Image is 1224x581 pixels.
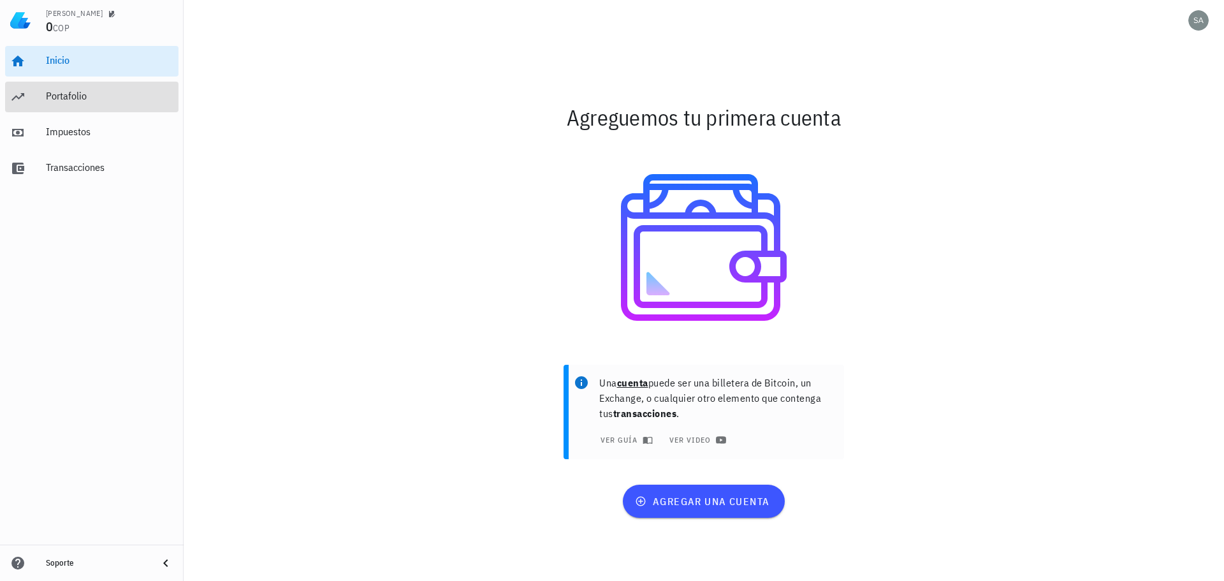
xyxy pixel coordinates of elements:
[5,82,178,112] a: Portafolio
[599,375,834,421] p: Una puede ser una billetera de Bitcoin, un Exchange, o cualquier otro elemento que contenga tus .
[5,117,178,148] a: Impuestos
[623,485,784,518] button: agregar una cuenta
[5,153,178,184] a: Transacciones
[46,558,148,568] div: Soporte
[1188,10,1209,31] div: avatar
[46,18,53,35] span: 0
[46,8,103,18] div: [PERSON_NAME]
[668,435,724,445] span: ver video
[326,97,1082,138] div: Agreguemos tu primera cuenta
[46,54,173,66] div: Inicio
[46,161,173,173] div: Transacciones
[46,126,173,138] div: Impuestos
[617,376,648,389] b: cuenta
[53,22,69,34] span: COP
[5,46,178,77] a: Inicio
[599,435,650,445] span: ver guía
[637,495,769,508] span: agregar una cuenta
[10,10,31,31] img: LedgiFi
[46,90,173,102] div: Portafolio
[592,431,659,449] button: ver guía
[613,407,677,420] b: transacciones
[660,431,732,449] a: ver video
